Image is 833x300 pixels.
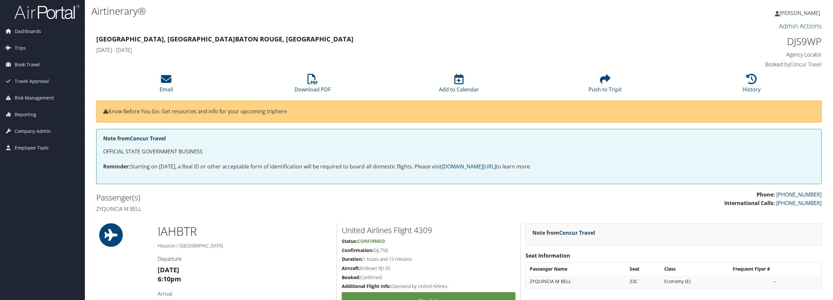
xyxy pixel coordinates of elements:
h1: Airtinerary® [91,4,581,18]
span: Dashboards [15,23,41,39]
a: [PHONE_NUMBER] [776,191,822,198]
a: [DOMAIN_NAME][URL] [442,163,496,170]
span: Trips [15,40,26,56]
td: ZYQUINCIA M BELL [527,276,626,287]
strong: 6:10pm [158,275,181,283]
a: [PHONE_NUMBER] [776,199,822,207]
h1: DJS9WP [648,35,822,48]
a: here [275,108,287,115]
strong: Phone: [757,191,775,198]
a: Concur Travel [559,229,595,236]
a: Email [160,77,173,93]
span: Risk Management [15,90,54,106]
h4: Agency Locator [648,51,822,58]
h2: Passenger(s) [96,192,454,203]
a: Concur Travel [790,61,822,68]
p: Know Before You Go: Get resources and info for your upcoming trip [103,107,815,116]
span: Book Travel [15,56,40,73]
a: Concur Travel [130,135,166,142]
p: OFFICIAL STATE GOVERNMENT BUSINESS [103,148,815,156]
strong: Booked: [342,274,360,280]
h5: DJL7S8 [342,247,515,254]
td: Economy (E) [661,276,729,287]
h4: Booked by [648,61,822,68]
span: Reporting [15,106,36,123]
strong: International Calls: [724,199,775,207]
span: [PERSON_NAME] [779,9,820,17]
strong: Confirmation: [342,247,373,253]
strong: [DATE] [158,265,179,274]
strong: Seat Information [526,252,570,259]
h5: Embraer RJ135 [342,265,515,272]
strong: Note from [532,229,595,236]
h4: Departure [158,255,332,262]
h4: Arrival [158,290,332,297]
span: Travel Approval [15,73,49,89]
h1: IAH BTR [158,223,332,240]
h4: [DATE] - [DATE] [96,46,638,54]
img: airportal-logo.png [14,4,80,20]
a: History [743,77,761,93]
td: 23C [626,276,660,287]
strong: Duration: [342,256,363,262]
h5: Houston / [GEOGRAPHIC_DATA] [158,243,332,249]
span: Confirmed [357,238,385,244]
a: Admin Actions [779,22,822,30]
p: Starting on [DATE], a Real ID or other acceptable form of identification will be required to boar... [103,163,815,171]
span: Employee Tools [15,140,49,156]
th: Seat [626,263,660,275]
strong: Status: [342,238,357,244]
th: Frequent Flyer # [730,263,821,275]
div: -- [733,278,817,284]
strong: Note from [103,135,166,142]
h5: Confirmed [342,274,515,281]
h5: Operated by United Airlines [342,283,515,290]
strong: [GEOGRAPHIC_DATA], [GEOGRAPHIC_DATA] Baton Rouge, [GEOGRAPHIC_DATA] [96,35,354,43]
h4: Zyquincia m Bell [96,205,454,213]
strong: Aircraft: [342,265,360,271]
span: Company Admin [15,123,51,139]
a: Download PDF [294,77,331,93]
a: [PERSON_NAME] [775,3,826,23]
a: Push to Tripit [589,77,622,93]
th: Class [661,263,729,275]
h2: United Airlines Flight 4309 [342,225,515,236]
strong: Additional Flight Info: [342,283,391,289]
th: Passenger Name [527,263,626,275]
strong: Reminder: [103,163,130,170]
h5: 1 hours and 13 minutes [342,256,515,262]
a: Add to Calendar [439,77,479,93]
